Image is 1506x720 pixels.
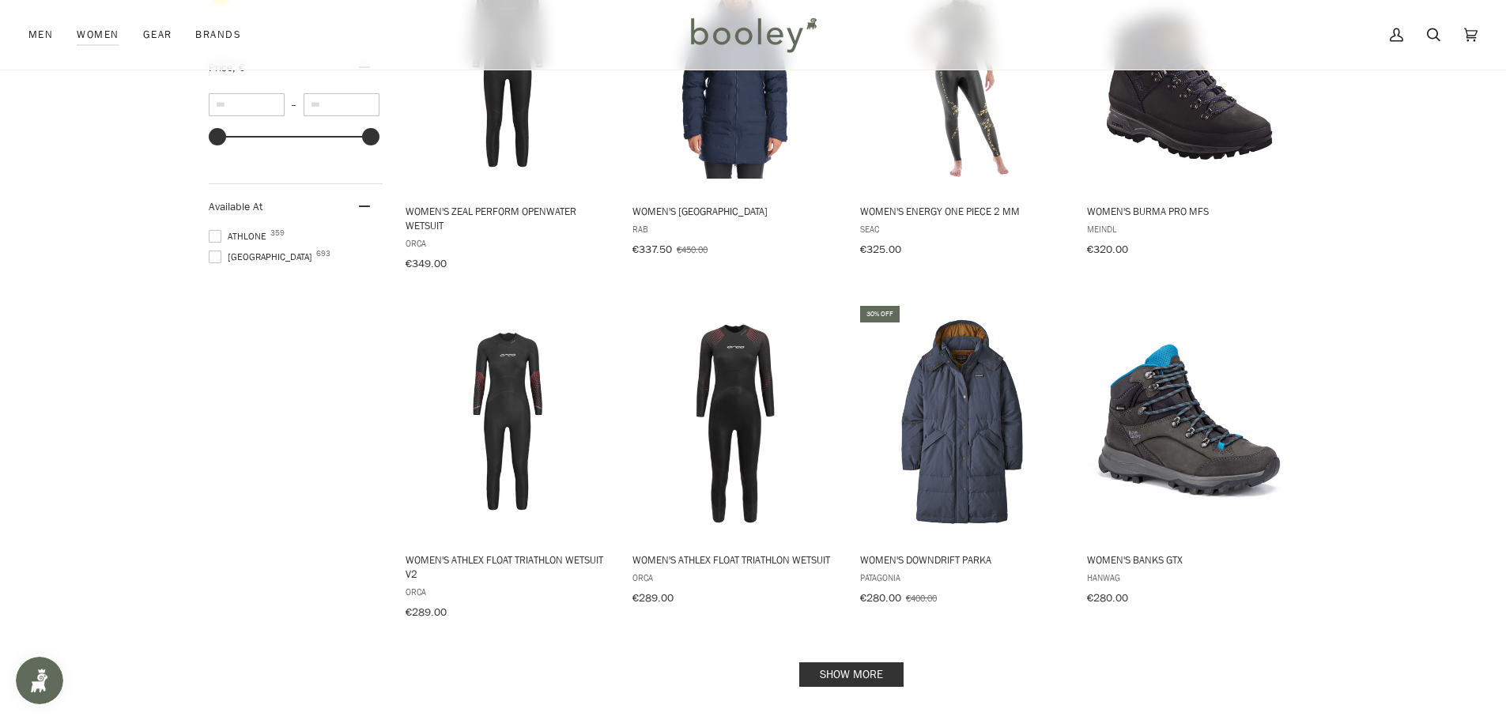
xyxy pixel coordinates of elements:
[406,605,447,620] span: €289.00
[1087,590,1128,605] span: €280.00
[1087,552,1292,567] span: Women's Banks GTX
[209,93,285,116] input: Minimum value
[906,591,937,605] span: €400.00
[406,585,610,598] span: Orca
[632,204,837,218] span: Women's [GEOGRAPHIC_DATA]
[209,229,271,243] span: Athlone
[1085,318,1294,527] img: Hanwag Women's Banks GTX Asphalt / Ocean - Booley Galway
[28,27,53,43] span: Men
[406,236,610,250] span: Orca
[860,590,901,605] span: €280.00
[684,12,822,58] img: Booley
[403,303,613,624] a: Women's Athlex Float Triathlon Wetsuit V2
[285,98,304,111] span: –
[630,303,840,610] a: Women's Athlex Float Triathlon Wetsuit
[1087,222,1292,236] span: Meindl
[1087,571,1292,584] span: Hanwag
[195,27,241,43] span: Brands
[406,552,610,581] span: Women's Athlex Float Triathlon Wetsuit V2
[630,318,840,527] img: Orca Women's Athlex Float Triathlon Wetsuit Red Buoyancy - Booley Galway
[632,222,837,236] span: Rab
[316,250,330,258] span: 693
[1087,242,1128,257] span: €320.00
[270,229,285,237] span: 359
[1087,204,1292,218] span: Women's Burma PRO MFS
[632,590,674,605] span: €289.00
[858,303,1067,610] a: Women's Downdrift Parka
[209,199,262,214] span: Available At
[677,243,708,256] span: €450.00
[406,204,610,232] span: Women's Zeal Perform Openwater Wetsuit
[1085,303,1294,610] a: Women's Banks GTX
[860,552,1065,567] span: Women's Downdrift Parka
[406,256,447,271] span: €349.00
[209,250,317,264] span: [GEOGRAPHIC_DATA]
[799,662,904,687] a: Show more
[16,657,63,704] iframe: Button to open loyalty program pop-up
[858,318,1067,527] img: Patagonia Women's Downdrift Parka Smolder Blue - Booley Galway
[632,571,837,584] span: Orca
[860,204,1065,218] span: Women's Energy One Piece 2 mm
[403,318,613,527] img: Orca Women's Athlex Float Triathlon Wetsuit V2 Black / Red - Booley Galway
[77,27,119,43] span: Women
[860,306,900,322] div: 30% off
[143,27,172,43] span: Gear
[406,667,1298,682] div: Pagination
[860,571,1065,584] span: Patagonia
[860,242,901,257] span: €325.00
[632,552,837,567] span: Women's Athlex Float Triathlon Wetsuit
[860,222,1065,236] span: Seac
[304,93,379,116] input: Maximum value
[632,242,672,257] span: €337.50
